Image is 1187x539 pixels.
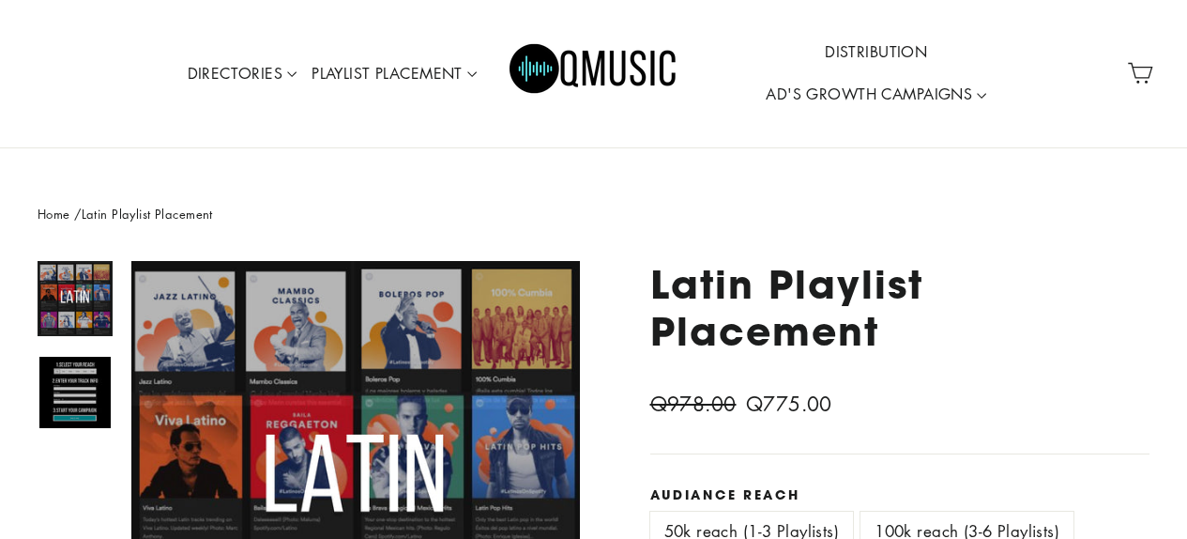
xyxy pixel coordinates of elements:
span: Q978.00 [650,389,741,421]
div: Primary [138,19,1050,129]
a: AD'S GROWTH CAMPAIGNS [758,73,994,116]
span: / [74,205,81,223]
a: PLAYLIST PLACEMENT [304,53,484,96]
a: DIRECTORIES [180,53,305,96]
h1: Latin Playlist Placement [650,261,1150,353]
span: Q775.00 [746,391,832,417]
label: Audiance Reach [650,487,1150,502]
img: Latin Playlist Placement [39,357,111,428]
a: Home [38,205,70,223]
nav: breadcrumbs [38,205,1149,224]
a: DISTRIBUTION [817,31,935,74]
img: Latin Playlist Placement [39,263,111,334]
img: Q Music Promotions [510,31,678,115]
